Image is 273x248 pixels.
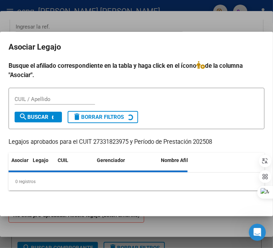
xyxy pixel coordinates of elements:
span: Borrar Filtros [73,114,124,120]
datatable-header-cell: Nombre Afiliado [158,153,211,176]
span: Buscar [19,114,48,120]
h4: Busque el afiliado correspondiente en la tabla y haga click en el ícono de la columna "Asociar". [9,61,264,80]
div: 0 registros [9,173,264,191]
span: Legajo [33,157,48,163]
datatable-header-cell: CUIL [55,153,94,176]
span: Nombre Afiliado [161,157,198,163]
mat-icon: search [19,112,27,121]
datatable-header-cell: Gerenciador [94,153,158,176]
h2: Asociar Legajo [9,40,264,54]
span: Asociar [11,157,28,163]
span: Gerenciador [97,157,125,163]
iframe: Intercom live chat [249,224,266,241]
datatable-header-cell: Legajo [30,153,55,176]
datatable-header-cell: Asociar [9,153,30,176]
span: CUIL [58,157,68,163]
button: Buscar [15,112,62,122]
p: Legajos aprobados para el CUIT 27331823975 y Período de Prestación 202508 [9,138,264,147]
button: Borrar Filtros [68,111,138,123]
mat-icon: delete [73,112,81,121]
